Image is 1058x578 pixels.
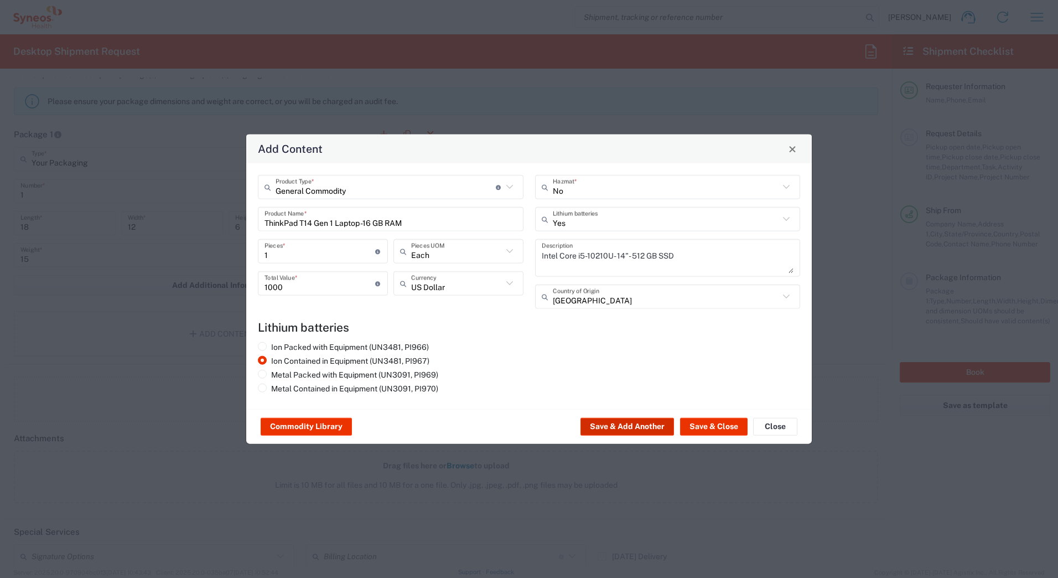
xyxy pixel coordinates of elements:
[580,418,674,436] button: Save & Add Another
[258,141,323,157] h4: Add Content
[258,356,429,366] label: Ion Contained in Equipment (UN3481, PI967)
[258,321,800,334] h4: Lithium batteries
[258,384,438,394] label: Metal Contained in Equipment (UN3091, PI970)
[258,370,438,380] label: Metal Packed with Equipment (UN3091, PI969)
[261,418,352,436] button: Commodity Library
[785,141,800,157] button: Close
[258,342,429,352] label: Ion Packed with Equipment (UN3481, PI966)
[753,418,797,436] button: Close
[680,418,748,436] button: Save & Close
